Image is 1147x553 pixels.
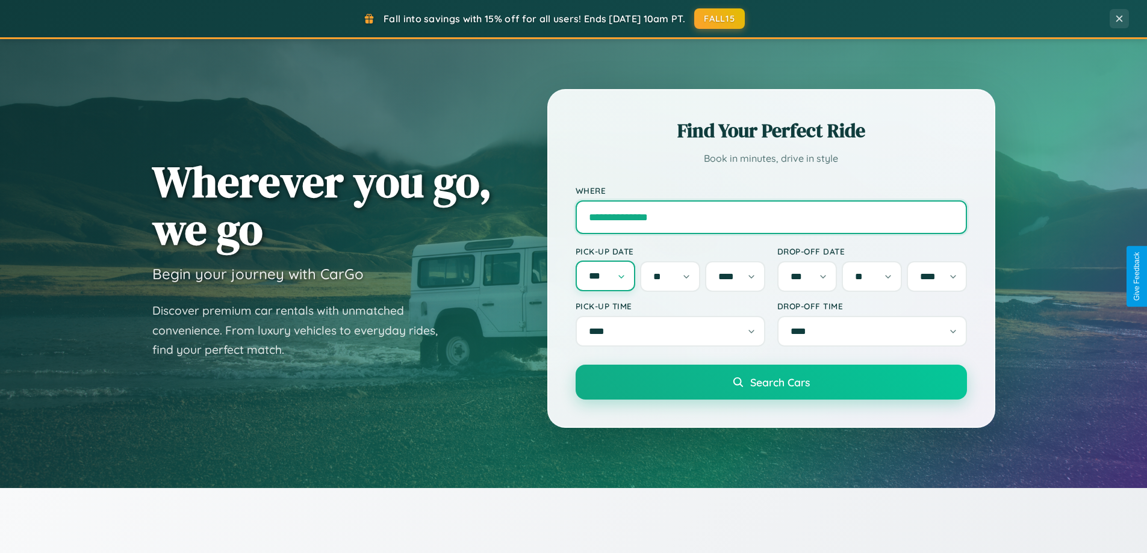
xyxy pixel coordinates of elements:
[152,158,492,253] h1: Wherever you go, we go
[576,185,967,196] label: Where
[777,246,967,256] label: Drop-off Date
[750,375,810,389] span: Search Cars
[152,265,364,283] h3: Begin your journey with CarGo
[777,301,967,311] label: Drop-off Time
[576,246,765,256] label: Pick-up Date
[576,150,967,167] p: Book in minutes, drive in style
[576,117,967,144] h2: Find Your Perfect Ride
[384,13,685,25] span: Fall into savings with 15% off for all users! Ends [DATE] 10am PT.
[152,301,453,360] p: Discover premium car rentals with unmatched convenience. From luxury vehicles to everyday rides, ...
[694,8,745,29] button: FALL15
[576,365,967,400] button: Search Cars
[1133,252,1141,301] div: Give Feedback
[576,301,765,311] label: Pick-up Time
